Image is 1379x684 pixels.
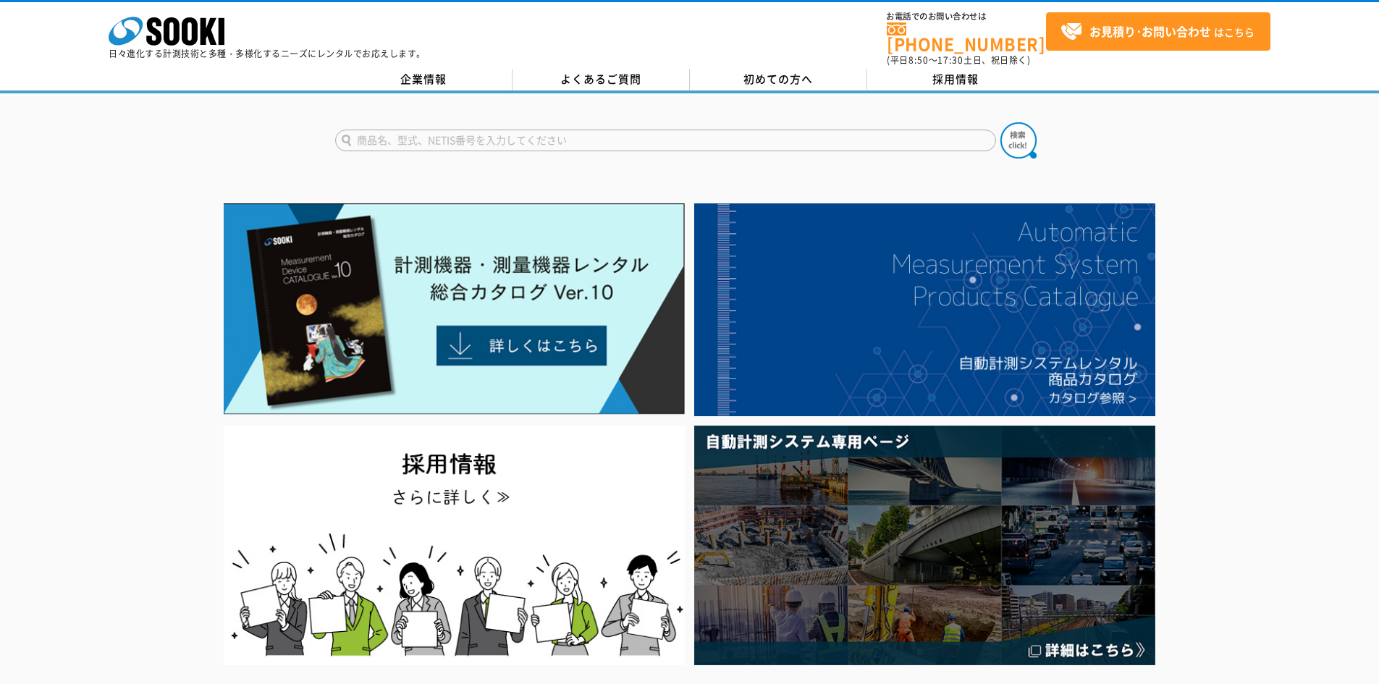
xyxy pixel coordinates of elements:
[224,426,685,665] img: SOOKI recruit
[694,203,1155,416] img: 自動計測システムカタログ
[1089,22,1211,40] strong: お見積り･お問い合わせ
[937,54,963,67] span: 17:30
[335,69,513,90] a: 企業情報
[743,71,813,87] span: 初めての方へ
[109,49,426,58] p: 日々進化する計測技術と多種・多様化するニーズにレンタルでお応えします。
[867,69,1045,90] a: 採用情報
[908,54,929,67] span: 8:50
[887,22,1046,52] a: [PHONE_NUMBER]
[224,203,685,415] img: Catalog Ver10
[690,69,867,90] a: 初めての方へ
[513,69,690,90] a: よくあるご質問
[1046,12,1270,51] a: お見積り･お問い合わせはこちら
[335,130,996,151] input: 商品名、型式、NETIS番号を入力してください
[1060,21,1254,43] span: はこちら
[887,54,1030,67] span: (平日 ～ 土日、祝日除く)
[887,12,1046,21] span: お電話でのお問い合わせは
[1000,122,1037,159] img: btn_search.png
[694,426,1155,665] img: 自動計測システム専用ページ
